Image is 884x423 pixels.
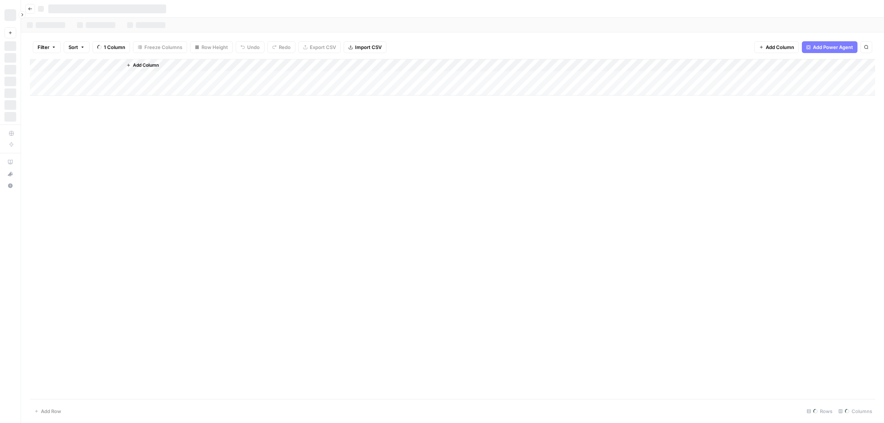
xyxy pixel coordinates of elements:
button: Import CSV [344,41,386,53]
span: Row Height [201,43,228,51]
button: Redo [267,41,295,53]
button: Sort [64,41,90,53]
span: Add Column [766,43,794,51]
span: Undo [247,43,260,51]
span: Redo [279,43,291,51]
span: 1 Column [104,43,125,51]
button: Help + Support [4,180,16,192]
button: 1 Column [92,41,130,53]
button: Row Height [190,41,233,53]
button: Freeze Columns [133,41,187,53]
a: AirOps Academy [4,156,16,168]
span: Export CSV [310,43,336,51]
button: Add Power Agent [802,41,857,53]
button: Add Column [123,60,162,70]
span: Add Row [41,408,61,415]
span: Add Column [133,62,159,69]
span: Filter [38,43,49,51]
button: Filter [33,41,61,53]
button: Export CSV [298,41,341,53]
button: Undo [236,41,264,53]
span: Add Power Agent [813,43,853,51]
div: Rows [804,405,835,417]
span: Sort [69,43,78,51]
button: Add Column [754,41,799,53]
button: What's new? [4,168,16,180]
span: Import CSV [355,43,382,51]
span: Freeze Columns [144,43,182,51]
button: Add Row [30,405,66,417]
div: What's new? [5,168,16,179]
div: Columns [835,405,875,417]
